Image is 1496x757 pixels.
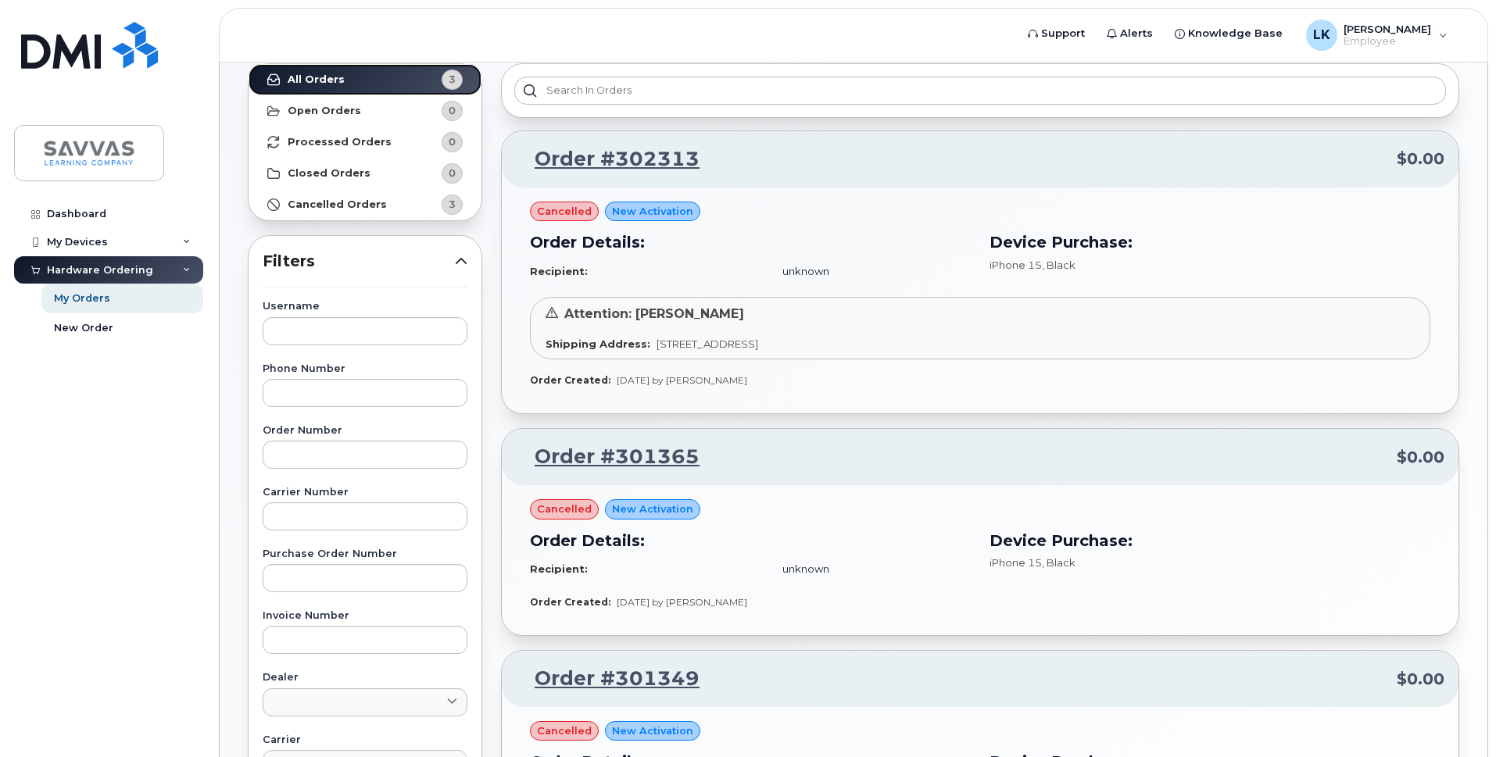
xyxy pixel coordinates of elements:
[990,230,1430,254] h3: Device Purchase:
[288,167,370,180] strong: Closed Orders
[1428,689,1484,745] iframe: Messenger Launcher
[990,529,1430,552] h3: Device Purchase:
[1397,446,1444,469] span: $0.00
[288,136,392,148] strong: Processed Orders
[1042,259,1075,271] span: , Black
[537,723,592,738] span: cancelled
[768,555,971,583] td: unknown
[537,502,592,516] span: cancelled
[449,103,456,118] span: 0
[514,77,1446,105] input: Search in orders
[1313,26,1330,45] span: LK
[288,198,387,211] strong: Cancelled Orders
[1120,26,1153,41] span: Alerts
[617,374,747,386] span: [DATE] by [PERSON_NAME]
[530,230,971,254] h3: Order Details:
[612,502,693,516] span: New Activation
[1164,18,1294,49] a: Knowledge Base
[263,549,467,559] label: Purchase Order Number
[449,134,456,149] span: 0
[249,158,481,189] a: Closed Orders0
[530,562,588,575] strong: Recipient:
[516,145,700,173] a: Order #302313
[249,189,481,220] a: Cancelled Orders3
[263,735,467,745] label: Carrier
[530,374,610,386] strong: Order Created:
[516,443,700,471] a: Order #301365
[530,529,971,552] h3: Order Details:
[249,127,481,158] a: Processed Orders0
[768,258,971,285] td: unknown
[263,250,455,273] span: Filters
[990,556,1042,569] span: iPhone 15
[263,611,467,621] label: Invoice Number
[657,337,758,350] span: [STREET_ADDRESS]
[249,64,481,95] a: All Orders3
[263,426,467,436] label: Order Number
[612,204,693,219] span: New Activation
[1096,18,1164,49] a: Alerts
[990,259,1042,271] span: iPhone 15
[263,302,467,312] label: Username
[1041,26,1085,41] span: Support
[263,673,467,683] label: Dealer
[1397,148,1444,170] span: $0.00
[530,265,588,277] strong: Recipient:
[449,197,456,212] span: 3
[1017,18,1096,49] a: Support
[263,364,467,374] label: Phone Number
[1295,20,1458,51] div: Laura Krebs
[1397,668,1444,691] span: $0.00
[516,665,700,693] a: Order #301349
[617,596,747,608] span: [DATE] by [PERSON_NAME]
[546,337,650,350] strong: Shipping Address:
[263,487,467,498] label: Carrier Number
[1042,556,1075,569] span: , Black
[530,596,610,608] strong: Order Created:
[564,306,744,321] span: Attention: [PERSON_NAME]
[288,105,361,117] strong: Open Orders
[288,73,345,86] strong: All Orders
[612,723,693,738] span: New Activation
[537,204,592,219] span: cancelled
[1188,26,1283,41] span: Knowledge Base
[1344,23,1431,35] span: [PERSON_NAME]
[249,95,481,127] a: Open Orders0
[1344,35,1431,48] span: Employee
[449,72,456,87] span: 3
[449,166,456,180] span: 0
